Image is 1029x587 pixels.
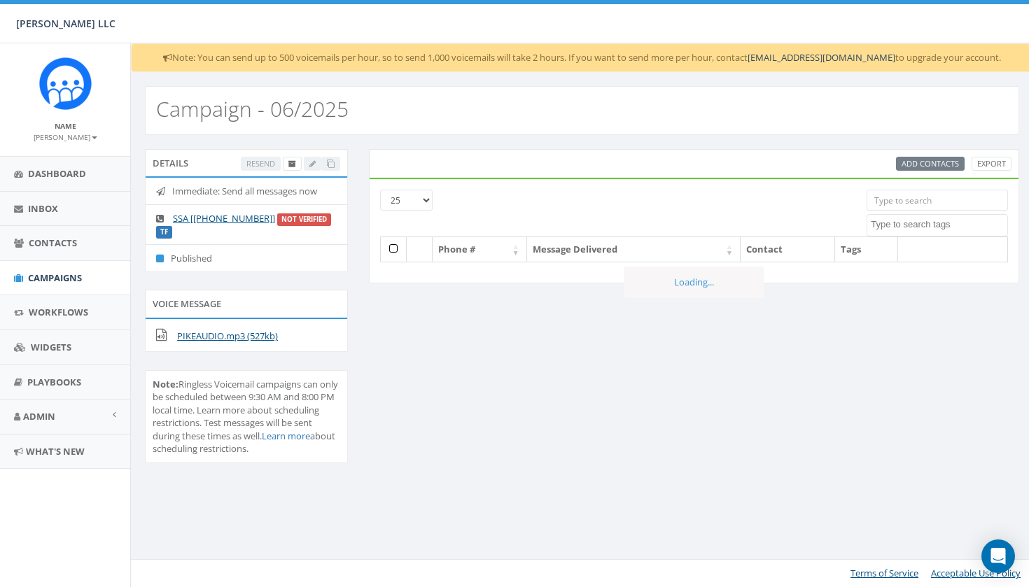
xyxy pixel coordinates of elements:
a: PIKEAUDIO.mp3 (527kb) [177,330,278,342]
a: Terms of Service [850,567,918,579]
a: Export [972,157,1011,171]
li: Published [146,244,347,272]
small: Name [55,121,76,131]
div: Voice Message [145,290,348,318]
i: Immediate: Send all messages now [156,187,172,196]
img: Rally_Corp_Icon.png [39,57,92,110]
span: Playbooks [27,376,81,388]
textarea: Search [871,218,1007,231]
span: What's New [26,445,85,458]
div: Open Intercom Messenger [981,539,1015,573]
th: Message Delivered [527,237,741,262]
a: [PERSON_NAME] [34,130,97,143]
span: Workflows [29,306,88,318]
span: Ringless Voicemail campaigns can only be scheduled between 9:30 AM and 8:00 PM local time. Learn ... [153,378,338,455]
h2: Campaign - 06/2025 [156,97,349,120]
span: Contacts [29,236,77,249]
a: Learn more [262,430,310,442]
label: Not Verified [277,213,331,226]
small: [PERSON_NAME] [34,132,97,142]
b: Note: [153,378,178,390]
a: SSA [[PHONE_NUMBER]] [173,212,275,225]
th: Phone # [433,237,527,262]
i: Published [156,254,171,263]
label: TF [156,226,172,239]
th: Contact [741,237,835,262]
span: Widgets [31,341,71,353]
span: Inbox [28,202,58,215]
span: Archive Campaign [288,158,296,169]
th: Tags [835,237,898,262]
li: Immediate: Send all messages now [146,178,347,205]
span: Admin [23,410,55,423]
span: [PERSON_NAME] LLC [16,17,115,30]
input: Type to search [867,190,1008,211]
div: Details [145,149,348,177]
a: Acceptable Use Policy [931,567,1021,579]
span: Campaigns [28,271,82,284]
span: Dashboard [28,167,86,180]
div: Loading... [624,267,764,298]
a: [EMAIL_ADDRESS][DOMAIN_NAME] [748,51,895,64]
